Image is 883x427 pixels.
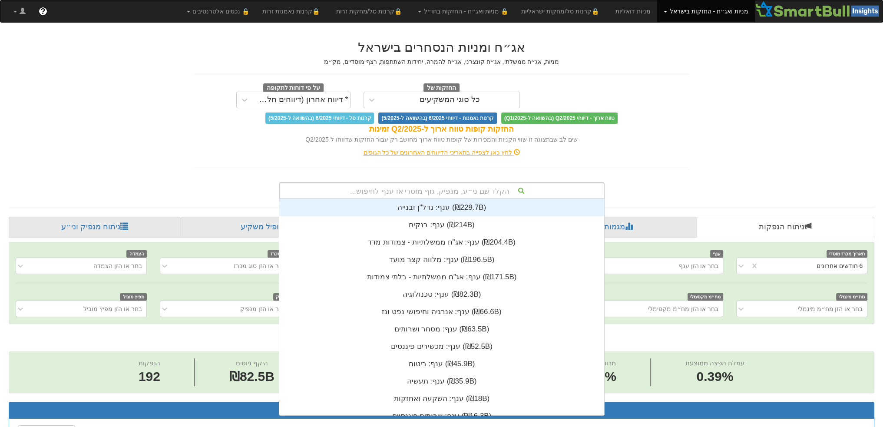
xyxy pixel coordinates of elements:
[194,59,689,65] h5: מניות, אג״ח ממשלתי, אג״ח קונצרני, אג״ח להמרה, יחידות השתתפות, רצף מוסדיים, מק״מ
[120,293,147,301] span: מפיץ מוביל
[279,268,604,286] div: ענף: ‏אג"ח ממשלתיות - בלתי צמודות ‎(₪171.5B)‎
[836,293,867,301] span: מח״מ מינמלי
[229,369,274,384] span: ₪82.5B
[194,40,689,54] h2: אג״ח ומניות הנסחרים בישראל
[797,305,863,313] div: בחר או הזן מח״מ מינמלי
[279,338,604,355] div: ענף: ‏מכשירים פיננסים ‎(₪52.5B)‎
[263,83,324,93] span: על פי דוחות לתקופה
[279,286,604,303] div: ענף: ‏טכנולוגיה ‎(₪82.3B)‎
[515,0,609,22] a: 🔒קרנות סל/מחקות ישראליות
[411,0,515,22] a: 🔒 מניות ואג״ח - החזקות בחו״ל
[685,359,744,367] span: עמלת הפצה ממוצעת
[32,0,54,22] a: ?
[827,250,867,258] span: תאריך מכרז מוסדי
[279,303,604,321] div: ענף: ‏אנרגיה וחיפושי נפט וגז ‎(₪66.6B)‎
[279,390,604,407] div: ענף: ‏השקעה ואחזקות ‎(₪18B)‎
[265,113,374,124] span: קרנות סל - דיווחי 6/2025 (בהשוואה ל-5/2025)
[279,373,604,390] div: ענף: ‏תעשיה ‎(₪35.9B)‎
[524,217,697,238] a: מגמות שוק
[40,7,45,16] span: ?
[279,234,604,251] div: ענף: ‏אג"ח ממשלתיות - צמודות מדד ‎(₪204.4B)‎
[279,321,604,338] div: ענף: ‏מסחר ושרותים ‎(₪63.5B)‎
[280,183,604,198] div: הקלד שם ני״ע, מנפיק, גוף מוסדי או ענף לחיפוש...
[679,261,719,270] div: בחר או הזן ענף
[697,217,874,238] a: ניתוח הנפקות
[648,305,719,313] div: בחר או הזן מח״מ מקסימלי
[268,250,291,258] span: סוג מכרז
[139,367,160,386] span: 192
[279,216,604,234] div: ענף: ‏בנקים ‎(₪214B)‎
[420,96,480,104] div: כל סוגי המשקיעים
[279,407,604,425] div: ענף: ‏שרותים פיננסיים ‎(₪16.3B)‎
[9,333,874,347] h2: ניתוח הנפקות - 6 חודשים אחרונים
[256,0,330,22] a: 🔒קרנות נאמנות זרות
[181,217,355,238] a: פרופיל משקיע
[279,355,604,373] div: ענף: ‏ביטוח ‎(₪45.9B)‎
[423,83,460,93] span: החזקות של
[234,261,286,270] div: בחר או הזן סוג מכרז
[194,135,689,144] div: שים לב שבתצוגה זו שווי הקניות והמכירות של קופות טווח ארוך מחושב רק עבור החזקות שדווחו ל Q2/2025
[139,359,160,367] span: הנפקות
[816,261,863,270] div: 6 חודשים אחרונים
[688,293,724,301] span: מח״מ מקסימלי
[126,250,147,258] span: הצמדה
[279,199,604,216] div: ענף: ‏נדל"ן ובנייה ‎(₪229.7B)‎
[273,293,291,301] span: מנפיק
[16,407,867,414] h3: תוצאות הנפקות
[188,148,696,157] div: לחץ כאן לצפייה בתאריכי הדיווחים האחרונים של כל הגופים
[330,0,411,22] a: 🔒קרנות סל/מחקות זרות
[501,113,618,124] span: טווח ארוך - דיווחי Q2/2025 (בהשוואה ל-Q1/2025)
[194,124,689,135] div: החזקות קופות טווח ארוך ל-Q2/2025 זמינות
[240,305,286,313] div: בחר או הזן מנפיק
[710,250,724,258] span: ענף
[755,0,883,18] img: Smartbull
[279,251,604,268] div: ענף: ‏מלווה קצר מועד ‎(₪196.5B)‎
[236,359,268,367] span: היקף גיוסים
[93,261,142,270] div: בחר או הזן הצמדה
[83,305,142,313] div: בחר או הזן מפיץ מוביל
[609,0,657,22] a: מניות דואליות
[378,113,496,124] span: קרנות נאמנות - דיווחי 6/2025 (בהשוואה ל-5/2025)
[9,217,181,238] a: ניתוח מנפיק וני״ע
[255,96,348,104] div: * דיווח אחרון (דיווחים חלקיים)
[685,367,744,386] span: 0.39%
[180,0,256,22] a: 🔒 נכסים אלטרנטיבים
[657,0,755,22] a: מניות ואג״ח - החזקות בישראל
